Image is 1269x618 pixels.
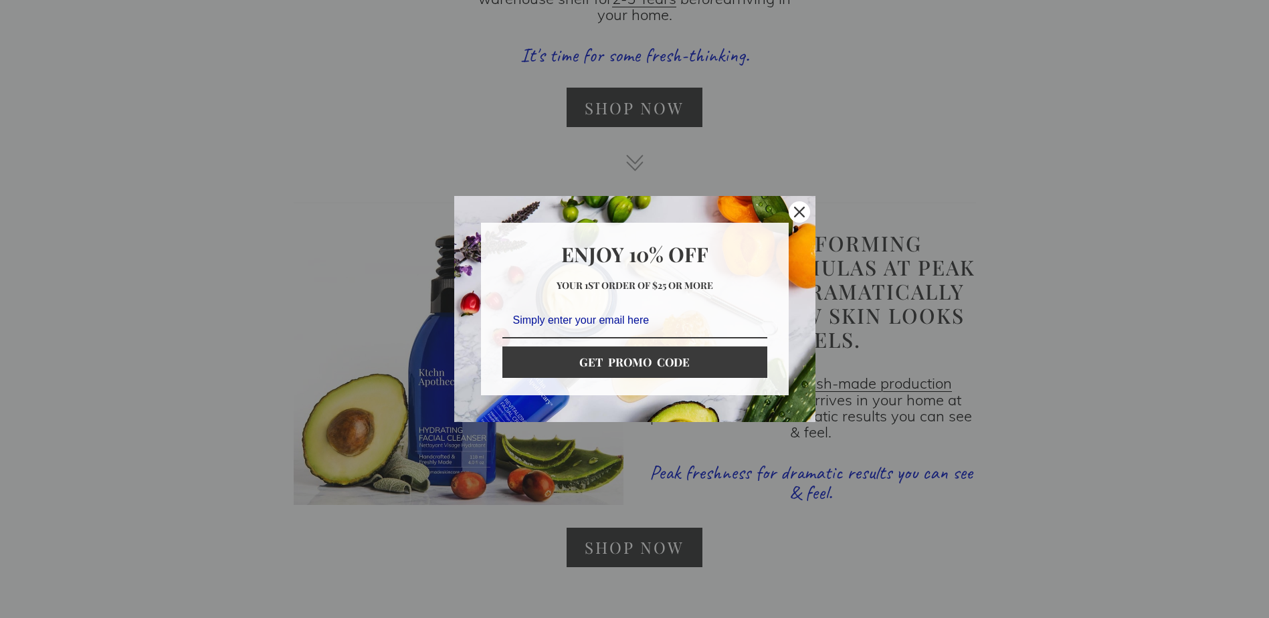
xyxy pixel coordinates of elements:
[502,346,767,377] button: GET PROMO CODE
[794,207,805,217] svg: close icon
[783,196,815,228] button: Close
[502,303,767,338] input: Email field
[557,279,713,292] strong: Your 1st order of $25 or more
[561,241,708,268] strong: Enjoy 10% OFF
